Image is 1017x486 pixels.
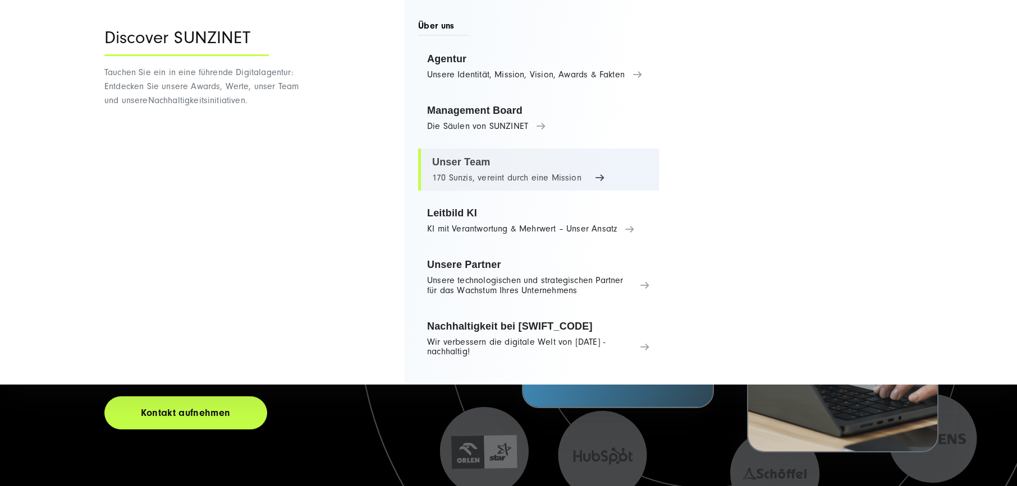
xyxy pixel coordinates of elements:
[104,28,269,56] div: Discover SUNZINET
[418,149,659,191] a: Unser Team 170 Sunzis, vereint durch eine Mission
[418,313,659,365] a: Nachhaltigkeit bei [SWIFT_CODE] Wir verbessern die digitale Welt von [DATE] - nachhaltig!
[418,20,468,36] span: Über uns
[418,97,659,140] a: Management Board Die Säulen von SUNZINET
[418,45,659,88] a: Agentur Unsere Identität, Mission, Vision, Awards & Fakten
[104,67,299,105] span: Tauchen Sie ein in eine führende Digitalagentur: Entdecken Sie unsere Awards, Werte, unser Team u...
[104,396,267,429] a: Kontakt aufnehmen
[418,200,659,242] a: Leitbild KI KI mit Verantwortung & Mehrwert – Unser Ansatz
[418,251,659,304] a: Unsere Partner Unsere technologischen und strategischen Partner für das Wachstum Ihres Unternehmens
